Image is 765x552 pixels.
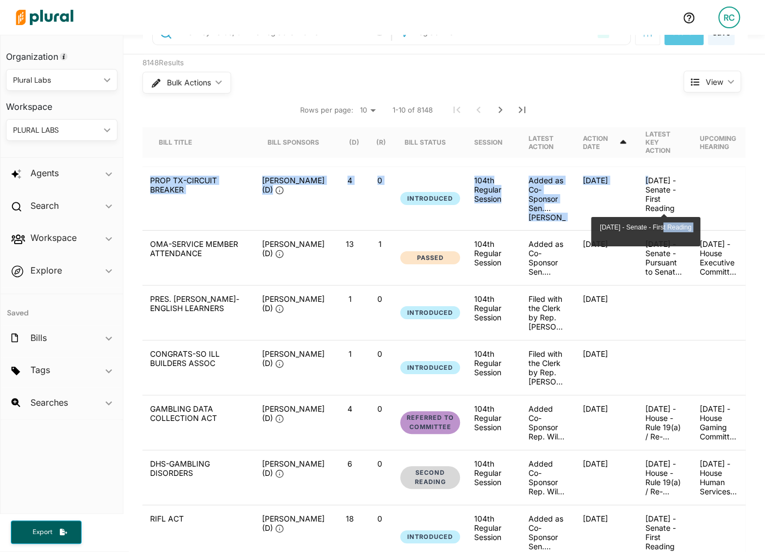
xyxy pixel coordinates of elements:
[30,200,59,212] h2: Search
[349,138,359,146] div: (D)
[268,127,319,158] div: Bill Sponsors
[369,514,390,523] p: 0
[400,411,460,434] button: Referred to Committee
[511,99,533,121] button: Last Page
[30,232,77,244] h2: Workspace
[645,130,682,154] div: Latest Key Action
[400,361,460,375] button: Introduced
[574,349,637,386] div: [DATE]
[262,239,325,258] span: [PERSON_NAME] (D)
[700,404,737,441] p: [DATE] - House Gaming Committee Hearing Details - 104th General Assembly
[339,176,360,185] p: 4
[369,404,390,413] p: 0
[400,306,460,320] button: Introduced
[474,349,511,377] div: 104th Regular Session
[574,459,637,496] div: [DATE]
[520,349,574,386] div: Filed with the Clerk by Rep. [PERSON_NAME]
[645,404,682,441] p: [DATE] - House - Rule 19(a) / Re-referred to Rules Committee
[268,138,319,146] div: Bill Sponsors
[520,404,574,441] div: Added Co-Sponsor Rep. Will [PERSON_NAME]
[262,404,325,423] span: [PERSON_NAME] (D)
[520,176,574,221] div: Added as Co-Sponsor Sen. [PERSON_NAME]
[583,127,628,158] div: Action Date
[262,349,325,368] span: [PERSON_NAME] (D)
[159,138,192,146] div: Bill Title
[369,349,390,358] p: 0
[520,294,574,331] div: Filed with the Clerk by Rep. [PERSON_NAME]
[574,404,637,441] div: [DATE]
[710,2,749,33] a: RC
[376,127,386,158] div: (R)
[369,176,390,185] p: 0
[339,459,360,468] p: 6
[446,99,468,121] button: First Page
[145,404,253,441] div: GAMBLING DATA COLLECTION ACT
[6,91,117,115] h3: Workspace
[645,239,682,276] p: [DATE] - Senate - Pursuant to Senate Rule 3-9(b) / Referred to Assignments
[339,349,360,358] p: 1
[474,294,511,322] div: 104th Regular Session
[11,520,82,544] button: Export
[700,134,736,151] div: Upcoming Hearing
[583,134,618,151] div: Action Date
[145,459,253,496] div: DHS-GAMBLING DISORDERS
[645,127,682,158] div: Latest Key Action
[369,459,390,468] p: 0
[728,515,754,541] iframe: Intercom live chat
[369,294,390,303] p: 0
[145,349,253,386] div: CONGRATS-SO ILL BUILDERS ASSOC
[645,514,682,551] p: [DATE] - Senate - First Reading
[474,514,511,542] div: 104th Regular Session
[262,459,325,477] span: [PERSON_NAME] (D)
[520,459,574,496] div: Added Co-Sponsor Rep. Will [PERSON_NAME]
[468,99,489,121] button: Previous Page
[474,404,511,432] div: 104th Regular Session
[528,134,565,151] div: Latest Action
[474,138,502,146] div: Session
[489,99,511,121] button: Next Page
[262,294,325,313] span: [PERSON_NAME] (D)
[376,138,386,146] div: (R)
[405,138,446,146] div: Bill Status
[339,294,360,303] p: 1
[145,239,253,276] div: OMA-SERVICE MEMBER ATTENDANCE
[574,294,637,331] div: [DATE]
[167,79,211,86] span: Bulk Actions
[339,239,360,249] p: 13
[30,364,50,376] h2: Tags
[393,105,433,116] span: 1-10 of 8148
[1,294,123,321] h4: Saved
[262,514,325,532] span: [PERSON_NAME] (D)
[300,105,353,116] span: Rows per page:
[700,127,746,158] div: Upcoming Hearing
[339,514,360,523] p: 18
[645,176,682,213] p: [DATE] - Senate - First Reading
[574,176,637,221] div: [DATE]
[600,222,692,232] p: [DATE] - Senate - First Reading
[349,127,359,158] div: (D)
[474,176,511,203] div: 104th Regular Session
[528,127,565,158] div: Latest Action
[13,75,99,86] div: Plural Labs
[405,127,456,158] div: Bill Status
[400,466,460,489] button: Second Reading
[400,251,460,265] button: Passed
[30,264,62,276] h2: Explore
[339,404,360,413] p: 4
[474,127,512,158] div: Session
[30,332,47,344] h2: Bills
[574,239,637,276] div: [DATE]
[159,127,202,158] div: Bill Title
[400,530,460,544] button: Introduced
[400,192,460,206] button: Introduced
[706,76,723,88] span: View
[13,125,99,136] div: PLURAL LABS
[6,41,117,65] h3: Organization
[145,294,253,331] div: PRES. [PERSON_NAME]-ENGLISH LEARNERS
[700,459,737,496] p: [DATE] - House Human Services Committee Hearing Details - 104th General Assembly
[142,72,231,94] button: Bulk Actions
[369,239,390,249] p: 1
[645,459,682,496] p: [DATE] - House - Rule 19(a) / Re-referred to Rules Committee
[30,396,68,408] h2: Searches
[700,239,737,276] p: [DATE] - House Executive Committee Hearing Details - 104th General Assembly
